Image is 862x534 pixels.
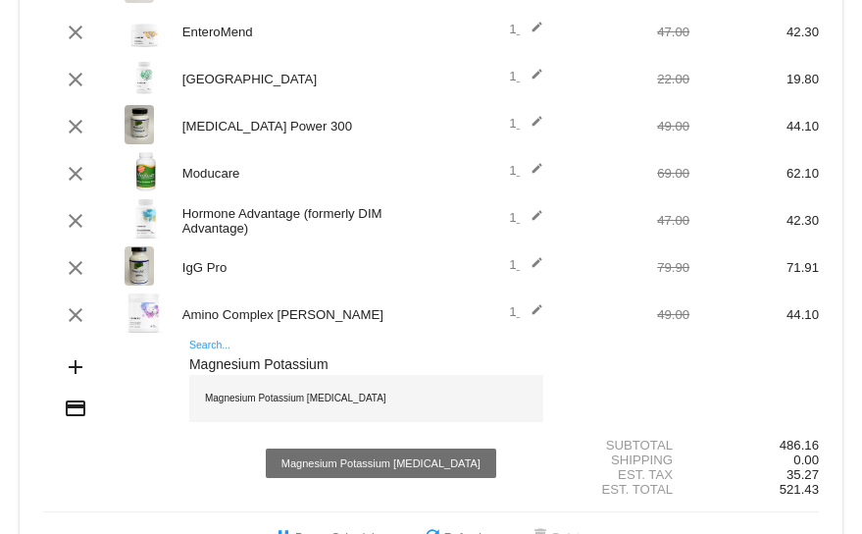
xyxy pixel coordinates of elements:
div: 19.80 [689,72,819,86]
div: Subtotal [560,438,689,453]
div: 49.00 [560,119,689,133]
mat-icon: clear [64,68,87,91]
div: 44.10 [689,119,819,133]
mat-icon: clear [64,162,87,186]
span: 35.27 [786,467,819,482]
div: 47.00 [560,25,689,39]
mat-icon: credit_card [64,397,87,420]
div: 42.30 [689,25,819,39]
div: Hormone Advantage (formerly DIM Advantage) [173,206,431,236]
div: Shipping [560,453,689,467]
img: Moducare-label.png [125,152,168,191]
div: 62.10 [689,166,819,181]
div: Est. Tax [560,467,689,482]
mat-icon: edit [520,303,543,327]
span: 1 [509,210,543,225]
img: Enteromend-label.png [125,11,164,50]
div: Amino Complex [PERSON_NAME] [173,307,431,322]
span: 1 [509,116,543,131]
img: Rhodiola-label.png [125,58,164,97]
div: [GEOGRAPHIC_DATA] [173,72,431,86]
mat-icon: edit [520,209,543,233]
span: 1 [509,69,543,83]
div: 22.00 [560,72,689,86]
div: Moducare [173,166,431,181]
img: IGg-pro-label-scaled-scaled.jpg [125,246,154,286]
div: Magnesium Potassium [MEDICAL_DATA] [189,375,543,422]
div: Est. Total [560,482,689,497]
mat-icon: add [64,355,87,379]
span: 1 [509,257,543,272]
div: 486.16 [689,438,819,453]
mat-icon: clear [64,303,87,327]
div: 69.00 [560,166,689,181]
span: 1 [509,22,543,36]
span: 521.43 [780,482,819,497]
img: Amino-Complex-Berry-label.png [125,294,167,333]
mat-icon: clear [64,256,87,280]
img: Hormone-Advantage-label.png [125,199,169,239]
div: IgG Pro [173,260,431,275]
img: CoQ10-Power-300-label-scaled.jpg [125,105,154,144]
input: Search... [189,357,543,373]
mat-icon: edit [520,115,543,138]
div: 49.00 [560,307,689,322]
div: 71.91 [689,260,819,275]
mat-icon: clear [64,209,87,233]
mat-icon: edit [520,68,543,91]
div: 42.30 [689,213,819,228]
div: 79.90 [560,260,689,275]
div: EnteroMend [173,25,431,39]
mat-icon: edit [520,256,543,280]
div: 47.00 [560,213,689,228]
mat-icon: edit [520,162,543,186]
div: 44.10 [689,307,819,322]
mat-icon: clear [64,115,87,138]
mat-icon: edit [520,21,543,44]
div: [MEDICAL_DATA] Power 300 [173,119,431,133]
mat-icon: clear [64,21,87,44]
span: 1 [509,304,543,319]
span: 1 [509,163,543,178]
span: 0.00 [793,453,819,467]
